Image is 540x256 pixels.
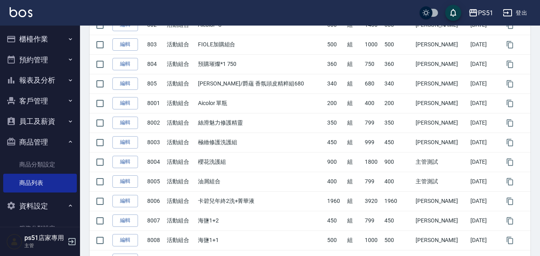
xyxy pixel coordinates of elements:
td: 8003 [145,133,165,152]
td: [DATE] [468,172,500,191]
h5: ps51店家專用 [24,234,65,242]
td: [PERSON_NAME] [414,35,468,54]
td: 油屑組合 [196,172,325,191]
td: 預購璀燦*1 750 [196,54,325,74]
td: 活動組合 [165,113,196,133]
a: 編輯 [112,77,138,90]
td: [PERSON_NAME]/爵蘊 香氛頭皮精粹組680 [196,74,325,93]
p: 主管 [24,242,65,249]
td: [PERSON_NAME] [414,54,468,74]
a: 編輯 [112,195,138,207]
button: 客戶管理 [3,91,77,111]
td: 750 [363,54,382,74]
a: 編輯 [112,175,138,188]
td: [DATE] [468,152,500,172]
td: 8007 [145,211,165,230]
td: 組 [345,172,363,191]
td: 340 [382,74,414,93]
td: 340 [325,74,345,93]
td: [DATE] [468,133,500,152]
td: 海鹽1+1 [196,230,325,250]
td: 200 [325,93,345,113]
td: [DATE] [468,54,500,74]
td: 組 [345,35,363,54]
td: 803 [145,35,165,54]
a: 編輯 [112,97,138,109]
td: 活動組合 [165,93,196,113]
img: Logo [10,7,32,17]
td: 900 [325,152,345,172]
td: [PERSON_NAME] [414,211,468,230]
td: 805 [145,74,165,93]
td: 799 [363,113,382,133]
td: 活動組合 [165,172,196,191]
td: 活動組合 [165,54,196,74]
td: 卡碧兒年終2洗+菁華液 [196,191,325,211]
td: 活動組合 [165,74,196,93]
button: 資料設定 [3,196,77,216]
a: 編輯 [112,58,138,70]
td: 主管測試 [414,172,468,191]
td: 450 [325,211,345,230]
td: 200 [382,93,414,113]
a: 服務分類設定 [3,219,77,238]
td: [PERSON_NAME] [414,191,468,211]
td: 8008 [145,230,165,250]
a: 編輯 [112,214,138,227]
td: 8002 [145,113,165,133]
td: 1000 [363,35,382,54]
td: 活動組合 [165,133,196,152]
button: 員工及薪資 [3,111,77,132]
td: 799 [363,172,382,191]
td: 組 [345,113,363,133]
td: 8004 [145,152,165,172]
td: [PERSON_NAME] [414,133,468,152]
td: 1000 [363,230,382,250]
td: 8006 [145,191,165,211]
td: 8005 [145,172,165,191]
td: 組 [345,211,363,230]
td: [DATE] [468,113,500,133]
td: 極緻修護洗護組 [196,133,325,152]
td: 主管測試 [414,152,468,172]
td: 1800 [363,152,382,172]
div: PS51 [478,8,493,18]
button: 報表及分析 [3,70,77,91]
button: 櫃檯作業 [3,29,77,50]
td: [PERSON_NAME] [414,230,468,250]
td: 活動組合 [165,191,196,211]
a: 商品列表 [3,174,77,192]
a: 商品分類設定 [3,155,77,174]
td: 活動組合 [165,230,196,250]
td: 400 [363,93,382,113]
td: 500 [325,35,345,54]
td: Aicolor 單瓶 [196,93,325,113]
td: [DATE] [468,191,500,211]
td: 活動組合 [165,152,196,172]
td: 海鹽1+2 [196,211,325,230]
td: 絲滑魅力修護精靈 [196,113,325,133]
button: PS51 [465,5,496,21]
td: 組 [345,93,363,113]
td: 1960 [325,191,345,211]
td: 活動組合 [165,211,196,230]
td: 500 [382,230,414,250]
td: 350 [382,113,414,133]
td: 3920 [363,191,382,211]
td: 8001 [145,93,165,113]
a: 編輯 [112,234,138,246]
img: Person [6,234,22,250]
td: 組 [345,133,363,152]
td: 680 [363,74,382,93]
td: 櫻花洗護組 [196,152,325,172]
a: 編輯 [112,117,138,129]
td: 804 [145,54,165,74]
td: [DATE] [468,35,500,54]
td: [DATE] [468,211,500,230]
td: 999 [363,133,382,152]
td: 500 [382,35,414,54]
td: [PERSON_NAME] [414,93,468,113]
td: [DATE] [468,230,500,250]
button: 商品管理 [3,132,77,153]
td: [DATE] [468,93,500,113]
